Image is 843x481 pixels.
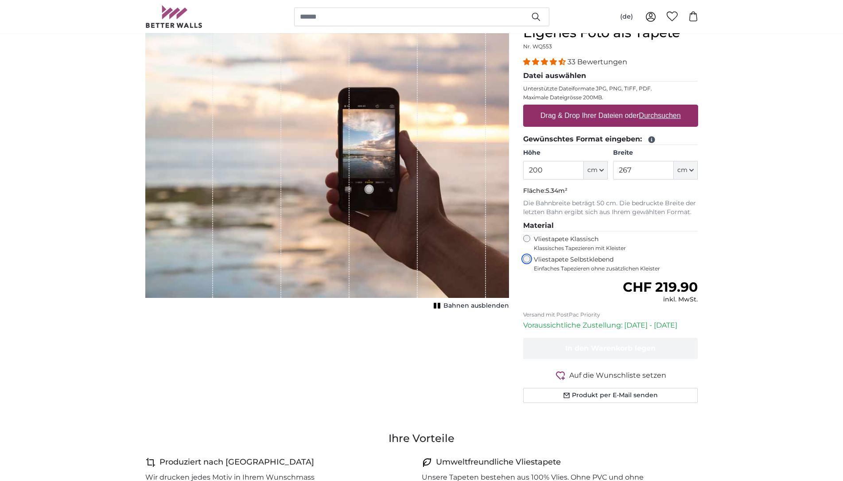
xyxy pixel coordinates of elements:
h3: Ihre Vorteile [145,431,698,446]
button: (de) [613,9,640,25]
label: Höhe [523,149,608,157]
label: Vliestapete Klassisch [534,235,691,252]
p: Die Bahnbreite beträgt 50 cm. Die bedruckte Breite der letzten Bahn ergibt sich aus Ihrem gewählt... [523,199,698,217]
span: Bahnen ausblenden [443,301,509,310]
span: cm [587,166,598,175]
p: Maximale Dateigrösse 200MB. [523,94,698,101]
legend: Material [523,220,698,231]
h4: Produziert nach [GEOGRAPHIC_DATA] [159,456,314,469]
span: cm [677,166,688,175]
span: 5.34m² [546,187,567,195]
div: 1 of 1 [145,25,509,312]
button: cm [674,161,698,180]
span: 4.33 stars [523,58,567,66]
button: Auf die Wunschliste setzen [523,370,698,381]
span: Einfaches Tapezieren ohne zusätzlichen Kleister [534,265,698,272]
span: In den Warenkorb legen [565,344,656,352]
img: Betterwalls [145,5,203,28]
span: CHF 219.90 [623,279,698,295]
legend: Datei auswählen [523,70,698,82]
p: Fläche: [523,187,698,196]
button: Produkt per E-Mail senden [523,388,698,403]
p: Unterstützte Dateiformate JPG, PNG, TIFF, PDF. [523,85,698,92]
p: Voraussichtliche Zustellung: [DATE] - [DATE] [523,320,698,331]
button: In den Warenkorb legen [523,338,698,359]
button: cm [584,161,608,180]
label: Drag & Drop Ihrer Dateien oder [537,107,684,125]
legend: Gewünschtes Format eingeben: [523,134,698,145]
span: Nr. WQ553 [523,43,552,50]
label: Breite [613,149,698,157]
div: inkl. MwSt. [623,295,698,304]
label: Vliestapete Selbstklebend [534,255,698,272]
span: Auf die Wunschliste setzen [569,370,666,381]
p: Versand mit PostPac Priority [523,311,698,318]
h4: Umweltfreundliche Vliestapete [436,456,561,469]
span: Klassisches Tapezieren mit Kleister [534,245,691,252]
u: Durchsuchen [639,112,680,119]
button: Bahnen ausblenden [431,300,509,312]
span: 33 Bewertungen [567,58,627,66]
